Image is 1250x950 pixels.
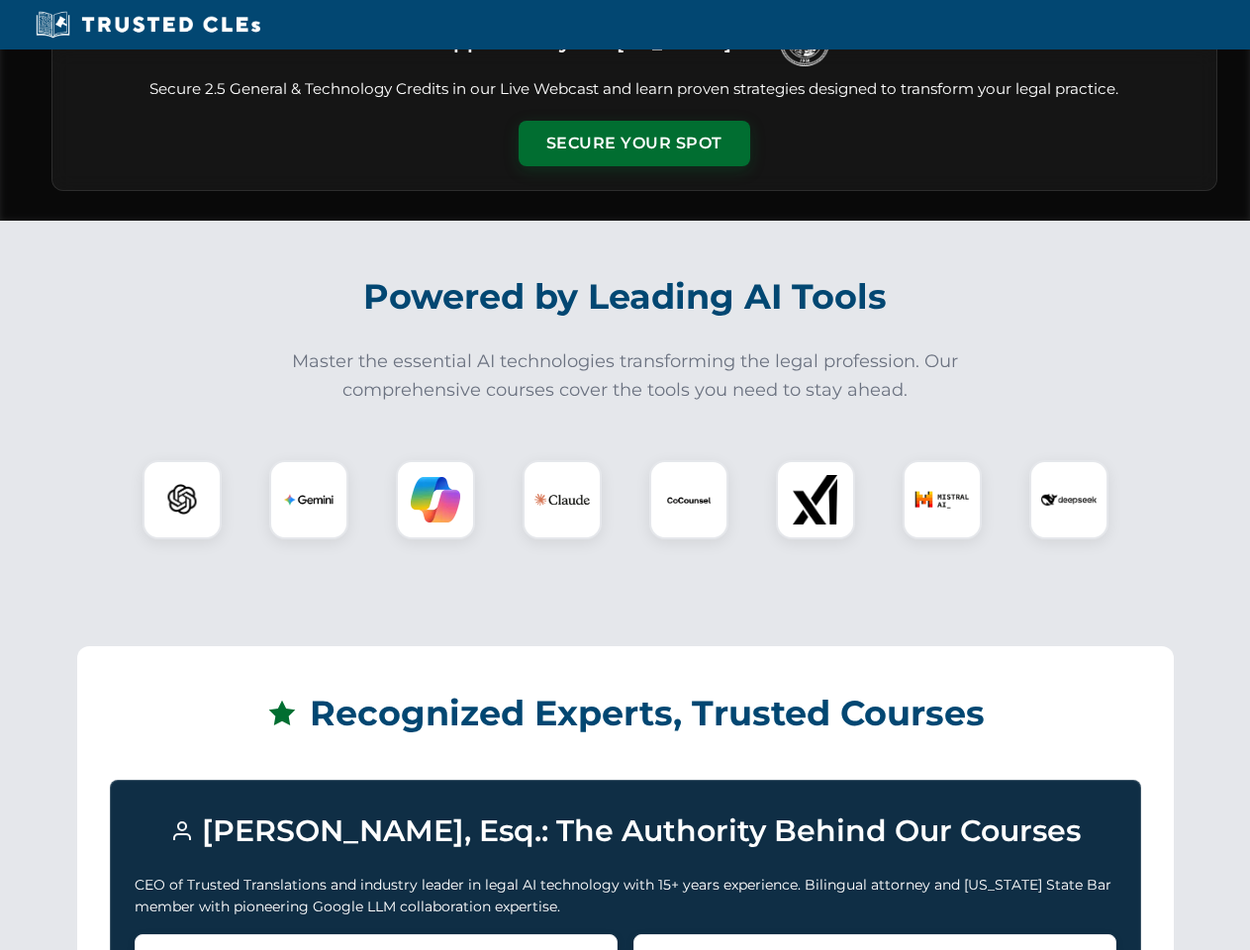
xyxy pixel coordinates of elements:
[77,262,1174,332] h2: Powered by Leading AI Tools
[143,460,222,539] div: ChatGPT
[791,475,840,524] img: xAI Logo
[776,460,855,539] div: xAI
[903,460,982,539] div: Mistral AI
[110,679,1141,748] h2: Recognized Experts, Trusted Courses
[153,471,211,528] img: ChatGPT Logo
[1029,460,1108,539] div: DeepSeek
[914,472,970,527] img: Mistral AI Logo
[284,475,334,524] img: Gemini Logo
[76,78,1193,101] p: Secure 2.5 General & Technology Credits in our Live Webcast and learn proven strategies designed ...
[649,460,728,539] div: CoCounsel
[30,10,266,40] img: Trusted CLEs
[1041,472,1097,527] img: DeepSeek Logo
[135,805,1116,858] h3: [PERSON_NAME], Esq.: The Authority Behind Our Courses
[396,460,475,539] div: Copilot
[279,347,972,405] p: Master the essential AI technologies transforming the legal profession. Our comprehensive courses...
[411,475,460,524] img: Copilot Logo
[523,460,602,539] div: Claude
[534,472,590,527] img: Claude Logo
[269,460,348,539] div: Gemini
[519,121,750,166] button: Secure Your Spot
[664,475,714,524] img: CoCounsel Logo
[135,874,1116,918] p: CEO of Trusted Translations and industry leader in legal AI technology with 15+ years experience....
